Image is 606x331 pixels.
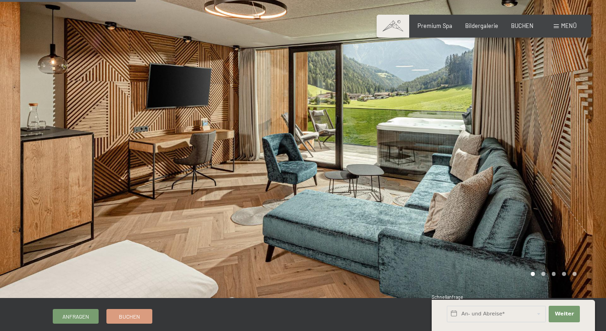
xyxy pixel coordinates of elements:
[107,309,152,323] a: Buchen
[555,310,574,318] span: Weiter
[119,313,140,320] span: Buchen
[465,22,498,29] a: Bildergalerie
[561,22,577,29] span: Menü
[417,22,452,29] a: Premium Spa
[511,22,534,29] a: BUCHEN
[432,294,463,300] span: Schnellanfrage
[62,313,89,320] span: Anfragen
[53,309,98,323] a: Anfragen
[549,306,580,322] button: Weiter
